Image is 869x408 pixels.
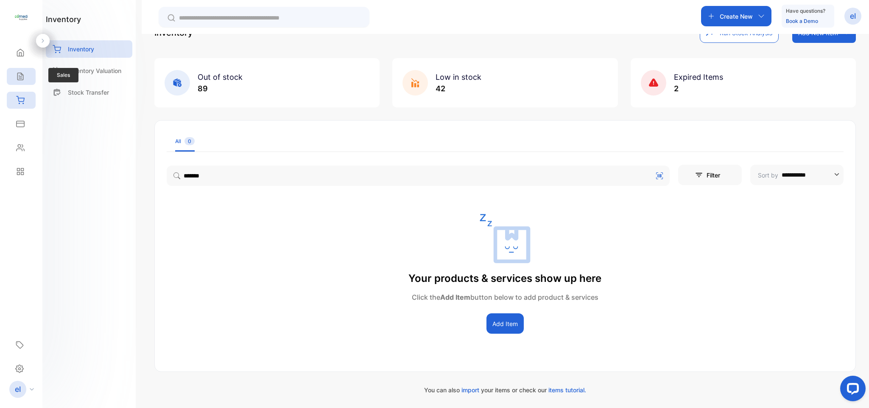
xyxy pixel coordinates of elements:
span: Sales [48,68,78,82]
p: 89 [198,83,243,94]
span: Out of stock [198,73,243,82]
span: Expired Items [674,73,723,82]
h1: inventory [46,14,81,25]
p: el [15,384,21,395]
p: You can also your items or check our [154,385,856,394]
a: Inventory [46,40,132,58]
button: Create New [701,6,771,26]
p: Stock Transfer [68,88,109,97]
span: 0 [184,137,195,145]
p: Your products & services show up here [408,271,601,286]
p: Sort by [758,171,778,180]
p: Inventory [68,45,94,53]
div: All [175,138,195,145]
span: Low in stock [436,73,481,82]
span: Add Item [440,293,470,301]
a: Book a Demo [786,18,818,24]
p: Have questions? [786,7,825,15]
p: 2 [674,83,723,94]
p: Click the button below to add product & services [408,292,601,302]
img: logo [15,11,28,24]
span: import [461,386,479,394]
iframe: LiveChat chat widget [833,372,869,408]
p: el [850,11,856,22]
p: Create New [720,12,753,21]
p: Inventory Valuation [68,66,121,75]
button: Sort by [750,165,844,185]
span: items tutorial. [548,386,586,394]
button: el [844,6,861,26]
img: empty state [480,213,531,264]
a: Inventory Valuation [46,62,132,79]
p: 42 [436,83,481,94]
button: Add Item [486,313,524,334]
a: Stock Transfer [46,84,132,101]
